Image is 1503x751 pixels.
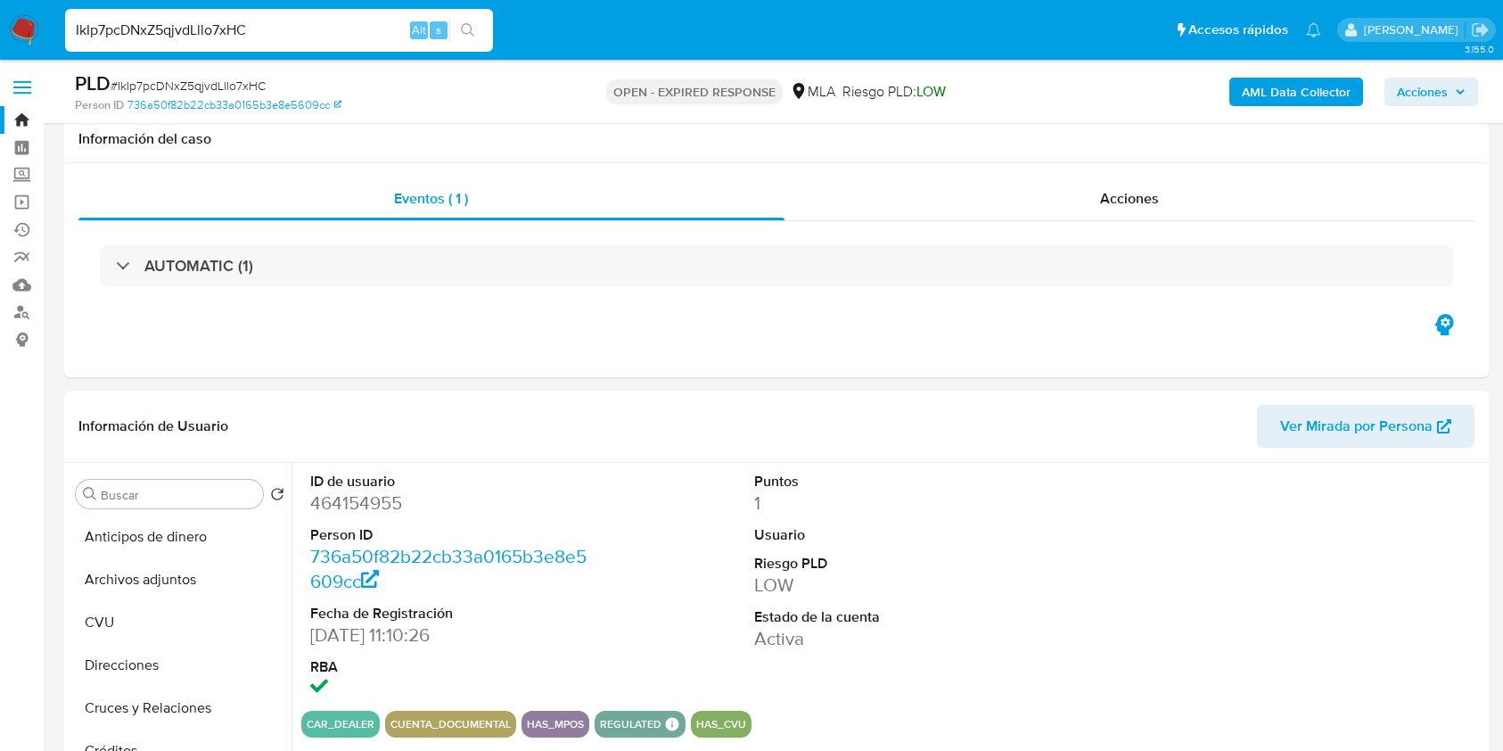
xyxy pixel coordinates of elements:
[449,18,486,43] button: search-icon
[310,472,588,491] dt: ID de usuario
[127,97,341,113] a: 736a50f82b22cb33a0165b3e8e5609cc
[307,721,374,728] button: car_dealer
[69,558,292,601] button: Archivos adjuntos
[310,623,588,648] dd: [DATE] 11:10:26
[754,554,1032,574] dt: Riesgo PLD
[527,721,584,728] button: has_mpos
[78,130,1474,148] h1: Información del caso
[754,525,1032,545] dt: Usuario
[69,516,292,558] button: Anticipos de dinero
[310,491,588,516] dd: 464154955
[1306,22,1321,37] a: Notificaciones
[1257,405,1474,448] button: Ver Mirada por Persona
[754,626,1032,651] dd: Activa
[1397,78,1448,106] span: Acciones
[754,607,1032,627] dt: Estado de la cuenta
[270,487,284,507] button: Volver al orden por defecto
[310,657,588,677] dt: RBA
[436,21,441,38] span: s
[390,721,511,728] button: cuenta_documental
[111,77,266,95] span: # IkIp7pcDNxZ5qjvdLllo7xHC
[75,69,111,97] b: PLD
[1384,78,1478,106] button: Acciones
[144,256,253,276] h3: AUTOMATIC (1)
[600,721,661,728] button: regulated
[69,687,292,730] button: Cruces y Relaciones
[310,525,588,545] dt: Person ID
[1280,405,1433,448] span: Ver Mirada por Persona
[69,644,292,687] button: Direcciones
[1188,21,1288,39] span: Accesos rápidos
[101,487,256,503] input: Buscar
[1100,188,1159,209] span: Acciones
[1364,21,1465,38] p: agustina.viggiano@mercadolibre.com
[754,472,1032,491] dt: Puntos
[310,543,587,594] a: 736a50f82b22cb33a0165b3e8e5609cc
[754,491,1032,516] dd: 1
[83,487,97,501] button: Buscar
[1471,21,1490,39] a: Salir
[696,721,746,728] button: has_cvu
[1242,78,1351,106] b: AML Data Collector
[916,81,946,102] span: LOW
[65,19,493,42] input: Buscar usuario o caso...
[790,82,835,102] div: MLA
[310,604,588,623] dt: Fecha de Registración
[75,97,124,113] b: Person ID
[842,82,946,102] span: Riesgo PLD:
[69,601,292,644] button: CVU
[78,417,228,435] h1: Información de Usuario
[412,21,426,38] span: Alt
[754,573,1032,598] dd: LOW
[394,188,468,209] span: Eventos ( 1 )
[1229,78,1363,106] button: AML Data Collector
[100,245,1453,286] div: AUTOMATIC (1)
[606,79,783,104] p: OPEN - EXPIRED RESPONSE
